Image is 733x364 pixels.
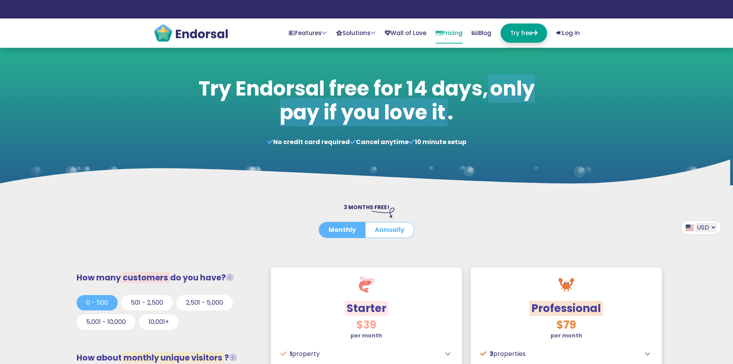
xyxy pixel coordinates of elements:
img: crab.svg [559,277,574,292]
a: Log in [556,23,580,43]
span: only pay if you love it [280,74,535,126]
span: 3 [489,349,493,358]
span: 1 [290,349,292,358]
a: Try free [501,23,547,43]
p: property [281,349,441,359]
button: 501 - 2,500 [121,295,173,310]
p: No credit card required Cancel anytime 10 minute setup [194,138,539,147]
i: Total customers from whom you request testimonials/reviews. [226,273,234,282]
button: 2,501 - 5,000 [176,295,233,310]
i: Unique visitors that view our social proof tools (widgets, FOMO popups or Wall of Love) on your w... [229,354,237,362]
span: Professional [529,301,603,316]
button: Monthly [319,222,366,238]
span: 3 MONTHS FREE! [344,203,389,211]
img: endorsal-logo@2x.png [154,23,229,43]
strong: per month [351,332,382,339]
a: Blog [472,23,491,43]
a: Wall of Love [385,23,426,43]
button: 5,001 - 10,000 [77,314,135,330]
img: shrimp.svg [359,277,374,292]
img: arrow-right-down.svg [371,208,394,218]
h3: How about ? [77,353,257,362]
strong: per month [551,332,582,339]
p: properties [480,349,641,359]
span: customers [121,272,170,283]
h1: Try Endorsal free for 14 days, . [194,77,539,125]
a: Pricing [436,23,463,44]
button: 0 - 500 [77,295,118,310]
span: $79 [556,317,576,332]
span: Starter [345,301,388,316]
span: $39 [356,317,376,332]
button: 10,001+ [139,314,179,330]
a: Solutions [336,23,376,43]
button: Annually [365,222,414,238]
span: monthly unique visitors [122,352,224,363]
a: Features [289,23,327,43]
h3: How many do you have? [77,273,257,282]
